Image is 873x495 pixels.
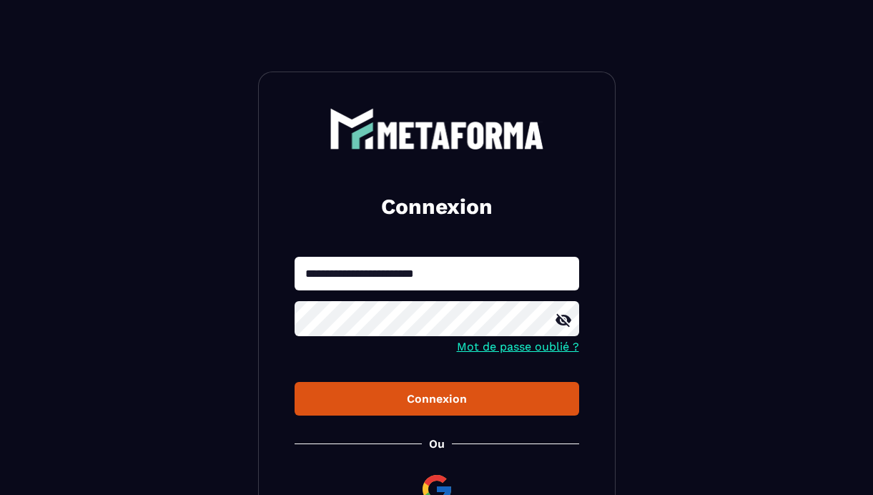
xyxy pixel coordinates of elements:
[312,192,562,221] h2: Connexion
[295,108,579,150] a: logo
[295,382,579,416] button: Connexion
[429,437,445,451] p: Ou
[457,340,579,353] a: Mot de passe oublié ?
[330,108,544,150] img: logo
[306,392,568,406] div: Connexion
